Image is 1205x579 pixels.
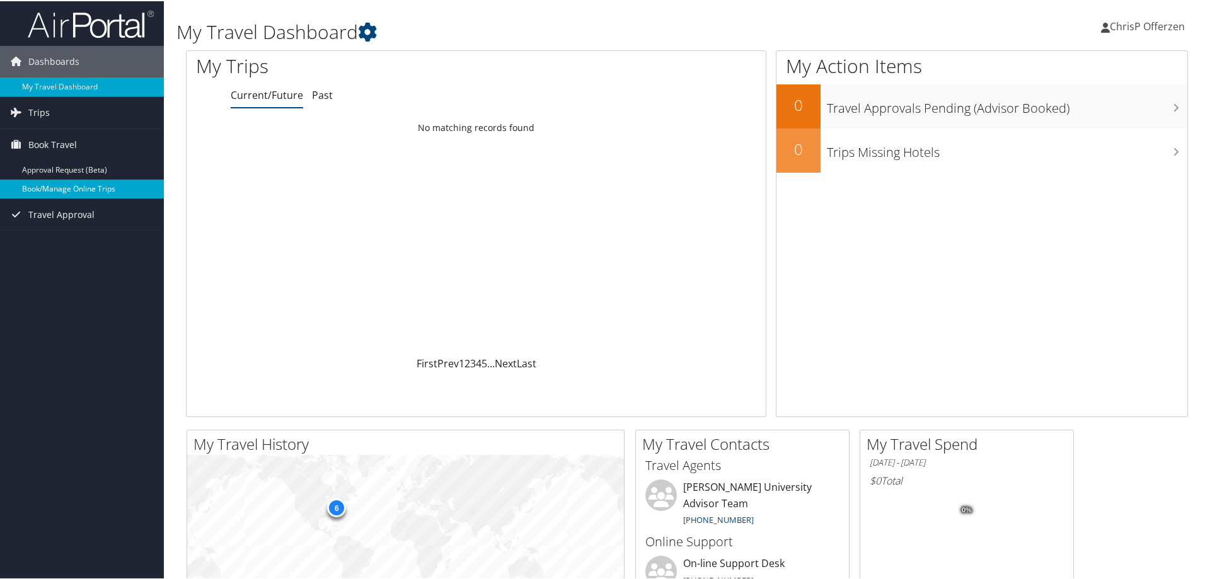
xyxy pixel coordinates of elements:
a: 0Travel Approvals Pending (Advisor Booked) [776,83,1187,127]
h2: My Travel Contacts [642,432,849,454]
li: [PERSON_NAME] University Advisor Team [639,478,846,530]
img: airportal-logo.png [28,8,154,38]
a: Last [517,355,536,369]
a: Current/Future [231,87,303,101]
h1: My Action Items [776,52,1187,78]
span: Book Travel [28,128,77,159]
a: Next [495,355,517,369]
a: 0Trips Missing Hotels [776,127,1187,171]
a: 5 [481,355,487,369]
h2: 0 [776,137,821,159]
h3: Travel Approvals Pending (Advisor Booked) [827,92,1187,116]
span: $0 [870,473,881,486]
h3: Travel Agents [645,456,839,473]
a: 3 [470,355,476,369]
a: 4 [476,355,481,369]
a: Past [312,87,333,101]
td: No matching records found [187,115,766,138]
tspan: 0% [962,505,972,513]
span: Travel Approval [28,198,95,229]
a: Prev [437,355,459,369]
span: Dashboards [28,45,79,76]
a: First [417,355,437,369]
a: ChrisP Offerzen [1101,6,1197,44]
a: 2 [464,355,470,369]
h3: Online Support [645,532,839,549]
h2: My Travel Spend [867,432,1073,454]
div: 6 [327,497,346,516]
h6: Total [870,473,1064,486]
h2: 0 [776,93,821,115]
a: [PHONE_NUMBER] [683,513,754,524]
span: Trips [28,96,50,127]
h1: My Trips [196,52,515,78]
a: 1 [459,355,464,369]
span: ChrisP Offerzen [1110,18,1185,32]
h1: My Travel Dashboard [176,18,857,44]
h6: [DATE] - [DATE] [870,456,1064,467]
h3: Trips Missing Hotels [827,136,1187,160]
h2: My Travel History [193,432,624,454]
span: … [487,355,495,369]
